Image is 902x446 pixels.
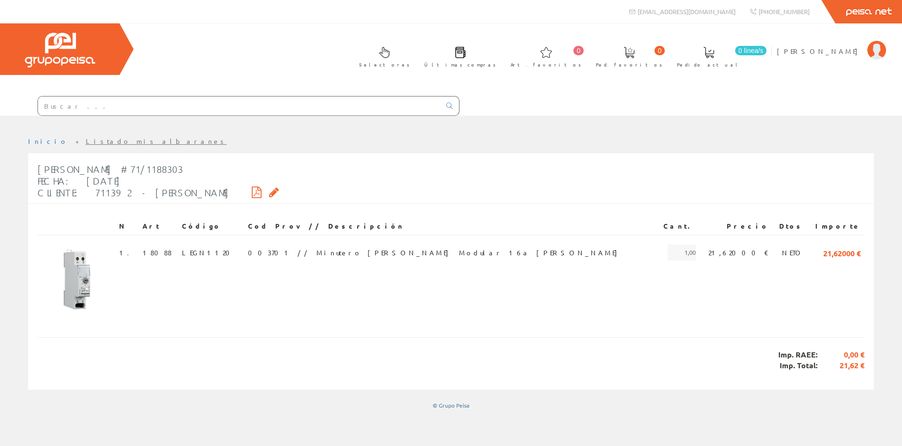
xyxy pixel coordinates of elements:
th: Precio [699,218,773,235]
span: 21,62000 € [823,245,861,260]
a: . [127,248,135,257]
span: Ped. favoritos [596,60,662,69]
th: Cant. [656,218,699,235]
div: Imp. RAEE: Imp. Total: [38,337,864,383]
span: 18088 [143,245,172,260]
th: Importe [807,218,864,235]
i: Descargar PDF [252,189,262,195]
a: Listado mis albaranes [86,137,227,145]
div: © Grupo Peisa [28,401,874,409]
span: Últimas compras [424,60,496,69]
span: Selectores [359,60,410,69]
th: Código [178,218,244,235]
a: [PERSON_NAME] [777,39,886,48]
span: Pedido actual [677,60,741,69]
th: Dtos [773,218,807,235]
th: Art [139,218,178,235]
span: LEGN1120 [182,245,235,260]
span: [PERSON_NAME] #71/1188303 Fecha: [DATE] Cliente: 711392 - [PERSON_NAME] [38,164,229,198]
img: Grupo Peisa [25,33,95,67]
span: NETO [782,245,804,260]
a: Selectores [350,39,414,73]
span: 0 línea/s [735,46,767,55]
span: [PERSON_NAME] [777,46,863,56]
th: Cod Prov // Descripción [244,218,656,235]
input: Buscar ... [38,97,441,115]
span: Art. favoritos [511,60,581,69]
span: 0 [654,46,665,55]
span: 1,00 [668,245,696,260]
span: 003701 // Minutero [PERSON_NAME] Modular 16a [PERSON_NAME] [248,245,622,260]
span: 21,62 € [818,360,864,371]
span: 0 [573,46,584,55]
a: Inicio [28,137,68,145]
th: N [115,218,139,235]
span: 21,62000 € [708,245,769,260]
a: Últimas compras [415,39,501,73]
span: [EMAIL_ADDRESS][DOMAIN_NAME] [638,7,736,15]
i: Solicitar por email copia firmada [269,189,279,195]
span: 1 [119,245,135,260]
img: Foto artículo (150x150) [41,245,112,315]
span: 0,00 € [818,349,864,360]
span: [PHONE_NUMBER] [759,7,810,15]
